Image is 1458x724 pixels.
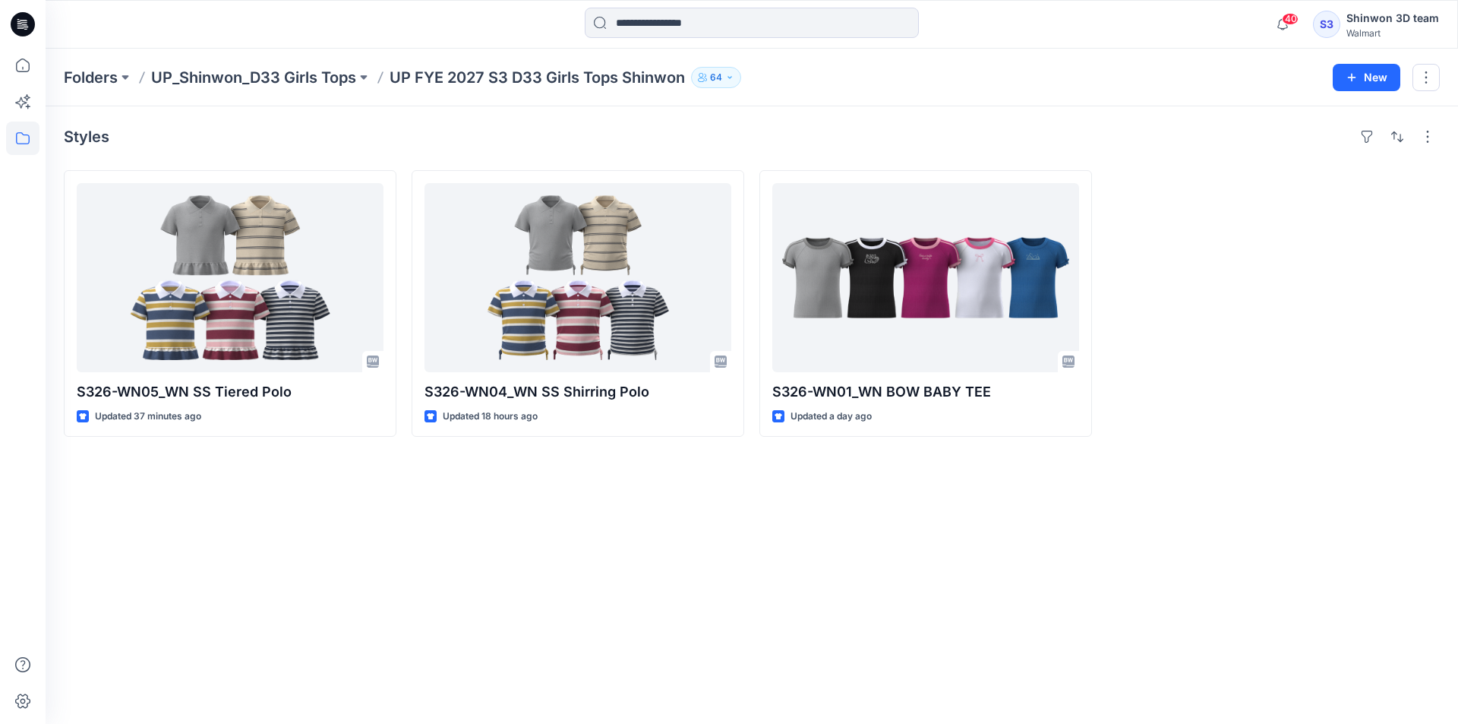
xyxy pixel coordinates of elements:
a: S326-WN01_WN BOW BABY TEE [772,183,1079,372]
p: UP FYE 2027 S3 D33 Girls Tops Shinwon [390,67,685,88]
button: New [1333,64,1400,91]
div: Walmart [1346,27,1439,39]
p: S326-WN01_WN BOW BABY TEE [772,381,1079,403]
a: UP_Shinwon_D33 Girls Tops [151,67,356,88]
a: S326-WN05_WN SS Tiered Polo [77,183,383,372]
p: Updated 18 hours ago [443,409,538,425]
div: S3 [1313,11,1340,38]
p: S326-WN05_WN SS Tiered Polo [77,381,383,403]
p: 64 [710,69,722,86]
p: Updated a day ago [791,409,872,425]
a: S326-WN04_WN SS Shirring Polo [424,183,731,372]
div: Shinwon 3D team [1346,9,1439,27]
h4: Styles [64,128,109,146]
p: Updated 37 minutes ago [95,409,201,425]
p: S326-WN04_WN SS Shirring Polo [424,381,731,403]
a: Folders [64,67,118,88]
button: 64 [691,67,741,88]
span: 40 [1282,13,1299,25]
